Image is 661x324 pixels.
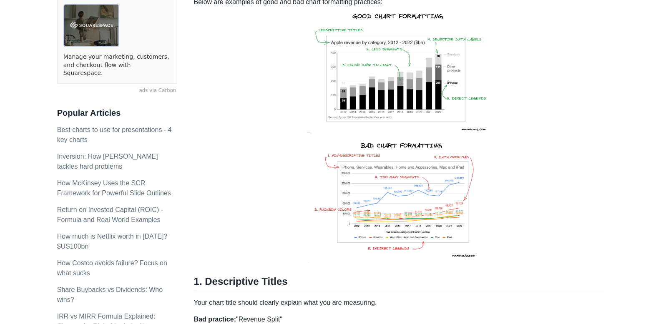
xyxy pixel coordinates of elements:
p: Your chart title should clearly explain what you are measuring. [194,298,604,308]
strong: Bad practice: [194,316,236,323]
a: How much is Netflix worth in [DATE]? $US100bn [57,233,168,250]
a: How McKinsey Uses the SCR Framework for Powerful Slide Outlines [57,179,171,197]
a: Share Buybacks vs Dividends: Who wins? [57,286,163,303]
img: good-chart-formatting [304,7,493,136]
a: ads via Carbon [57,87,176,95]
a: How Costco avoids failure? Focus on what sucks [57,259,167,277]
a: Inversion: How [PERSON_NAME] tackles hard problems [57,153,158,170]
h3: Popular Articles [57,108,176,118]
img: ads via Carbon [63,4,119,47]
a: Manage your marketing, customers, and checkout flow with Squarespace. [63,53,170,77]
img: bad-chart-formatting [306,136,493,265]
a: Best charts to use for presentations - 4 key charts [57,126,172,143]
h2: 1. Descriptive Titles [194,275,604,291]
a: Return on Invested Capital (ROIC) - Formula and Real World Examples [57,206,163,223]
